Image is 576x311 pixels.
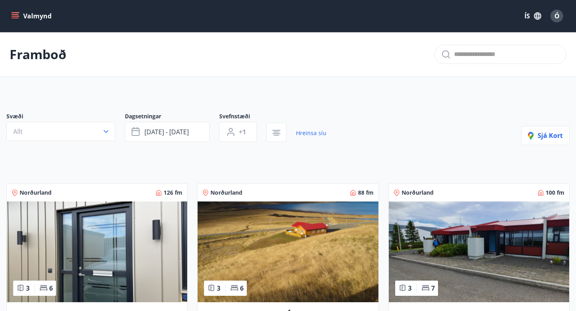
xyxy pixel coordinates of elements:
[546,189,564,197] span: 100 fm
[528,131,563,140] span: Sjá kort
[296,124,326,142] a: Hreinsa síu
[219,112,266,122] span: Svefnstæði
[26,284,30,293] span: 3
[408,284,412,293] span: 3
[217,284,220,293] span: 3
[13,127,23,136] span: Allt
[219,122,257,142] button: +1
[431,284,435,293] span: 7
[239,128,246,136] span: +1
[20,189,52,197] span: Norðurland
[10,9,55,23] button: menu
[358,189,374,197] span: 88 fm
[240,284,244,293] span: 6
[6,122,115,141] button: Allt
[125,122,210,142] button: [DATE] - [DATE]
[144,128,189,136] span: [DATE] - [DATE]
[389,201,569,302] img: Paella dish
[521,126,570,145] button: Sjá kort
[164,189,182,197] span: 126 fm
[49,284,53,293] span: 6
[198,201,378,302] img: Paella dish
[6,112,125,122] span: Svæði
[554,12,560,20] span: Ó
[547,6,566,26] button: Ó
[520,9,546,23] button: ÍS
[402,189,434,197] span: Norðurland
[10,46,66,63] p: Framboð
[210,189,242,197] span: Norðurland
[125,112,219,122] span: Dagsetningar
[7,201,187,302] img: Paella dish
